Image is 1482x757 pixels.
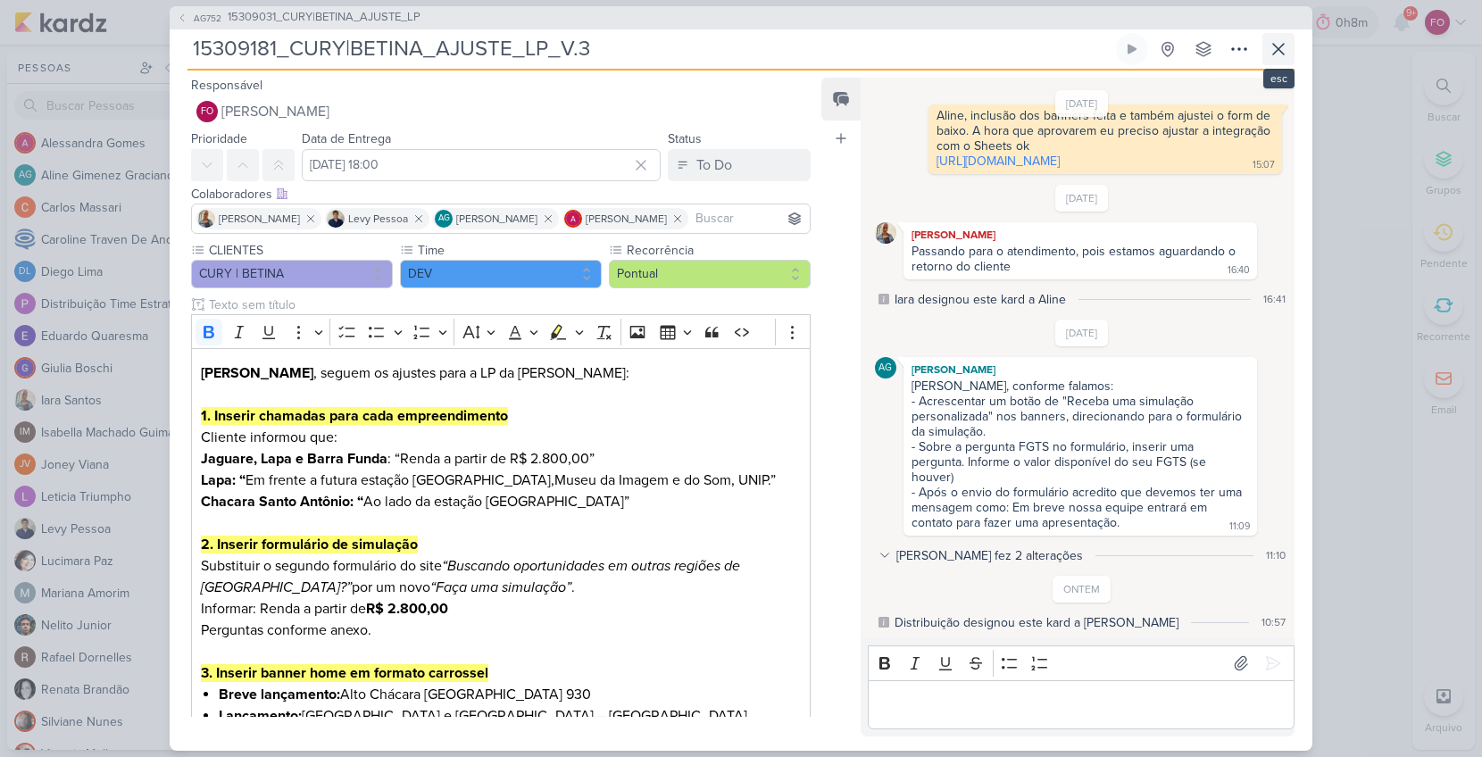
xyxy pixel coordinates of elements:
[668,149,811,181] button: To Do
[191,185,811,204] div: Colaboradores
[875,222,896,244] img: Iara Santos
[187,33,1112,65] input: Kard Sem Título
[435,210,453,228] div: Aline Gimenez Graciano
[692,208,806,229] input: Buscar
[907,361,1253,378] div: [PERSON_NAME]
[327,210,345,228] img: Levy Pessoa
[609,260,811,288] button: Pontual
[878,363,892,373] p: AG
[1261,614,1286,630] div: 10:57
[456,211,537,227] span: [PERSON_NAME]
[191,96,811,128] button: FO [PERSON_NAME]
[1266,547,1286,563] div: 11:10
[201,664,488,682] strong: 3. Inserir banner home em formato carrossel
[201,450,387,468] strong: Jaguare, Lapa e Barra Funda
[201,598,801,620] p: Informar: Renda a partir de
[895,290,1066,309] div: Iara designou este kard a Aline
[201,493,363,511] strong: Chacara Santo Antônio: “
[197,210,215,228] img: Iara Santos
[668,131,702,146] label: Status
[201,557,740,596] i: “Buscando oportunidades em outras regiões de [GEOGRAPHIC_DATA]?”
[912,378,1249,394] div: [PERSON_NAME], conforme falamos:
[219,211,300,227] span: [PERSON_NAME]
[868,680,1295,729] div: Editor editing area: main
[878,294,889,304] div: Este log é visível à todos no kard
[219,705,801,727] li: [GEOGRAPHIC_DATA] e [GEOGRAPHIC_DATA] – [GEOGRAPHIC_DATA]
[201,407,508,425] strong: 1. Inserir chamadas para cada empreendimento
[191,260,393,288] button: CURY | BETINA
[201,107,213,117] p: FO
[438,214,450,223] p: AG
[219,684,801,705] li: Alto Chácara [GEOGRAPHIC_DATA] 930
[1263,291,1286,307] div: 16:41
[868,645,1295,680] div: Editor toolbar
[366,600,448,618] strong: R$ 2.800,00
[896,546,1083,565] div: [PERSON_NAME] fez 2 alterações
[430,578,571,596] i: “Faça uma simulação”
[1125,42,1139,56] div: Ligar relógio
[912,244,1239,274] div: Passando para o atendimento, pois estamos aguardando o retorno do cliente
[201,471,246,489] strong: Lapa: “
[205,295,811,314] input: Texto sem título
[201,405,801,555] p: Cliente informou que: : “Renda a partir de R$ 2.800,00” Museu da Imagem e do Som, UNIP.” Ao lado ...
[246,471,554,489] span: Em frente a futura estação [GEOGRAPHIC_DATA],
[878,617,889,628] div: Este log é visível à todos no kard
[1229,520,1250,534] div: 11:09
[875,357,896,378] div: Aline Gimenez Graciano
[219,686,340,703] strong: Breve lançamento:
[191,131,247,146] label: Prioridade
[416,241,602,260] label: Time
[207,241,393,260] label: CLIENTES
[196,101,218,122] div: Fabio Oliveira
[696,154,732,176] div: To Do
[564,210,582,228] img: Alessandra Gomes
[191,78,262,93] label: Responsável
[348,211,408,227] span: Levy Pessoa
[221,101,329,122] span: [PERSON_NAME]
[219,707,302,725] strong: Lançamento:
[400,260,602,288] button: DEV
[201,620,801,641] p: Perguntas conforme anexo.
[302,149,661,181] input: Select a date
[201,362,801,405] h3: , seguem os ajustes para a LP da [PERSON_NAME]:
[1263,69,1295,88] div: esc
[625,241,811,260] label: Recorrência
[201,555,801,598] p: Substituir o segundo formulário do site por um novo .
[201,536,418,553] strong: 2. Inserir formulário de simulação
[937,154,1060,169] a: [URL][DOMAIN_NAME]
[586,211,667,227] span: [PERSON_NAME]
[302,131,391,146] label: Data de Entrega
[895,613,1178,632] div: Distribuição designou este kard a Fabio
[1228,263,1250,278] div: 16:40
[191,314,811,349] div: Editor toolbar
[937,108,1274,154] div: Aline, inclusão dos banners feita e também ajustei o form de baixo. A hora que aprovarem eu preci...
[1253,158,1275,172] div: 15:07
[907,226,1253,244] div: [PERSON_NAME]
[201,364,313,382] strong: [PERSON_NAME]
[912,394,1245,530] div: - Acrescentar um botão de "Receba uma simulação personalizada" nos banners, direcionando para o f...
